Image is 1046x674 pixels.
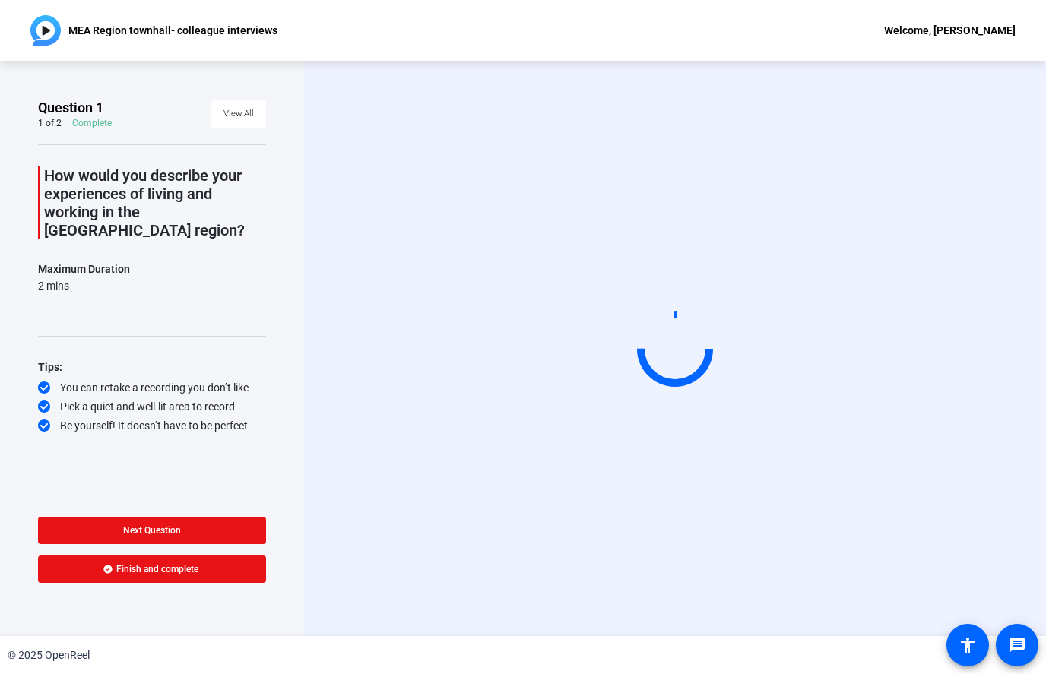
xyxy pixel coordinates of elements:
button: Finish and complete [38,555,266,583]
div: Maximum Duration [38,260,130,278]
span: Next Question [123,525,181,536]
span: Question 1 [38,99,103,117]
div: Pick a quiet and well-lit area to record [38,399,266,414]
div: 1 of 2 [38,117,62,129]
img: OpenReel logo [30,15,61,46]
p: How would you describe your experiences of living and working in the [GEOGRAPHIC_DATA] region? [44,166,266,239]
div: Complete [72,117,112,129]
mat-icon: accessibility [959,636,977,654]
mat-icon: message [1008,636,1026,654]
span: Finish and complete [116,563,198,575]
div: You can retake a recording you don’t like [38,380,266,395]
button: View All [211,100,266,128]
div: Welcome, [PERSON_NAME] [884,21,1016,40]
p: MEA Region townhall- colleague interviews [68,21,277,40]
span: View All [223,103,254,125]
button: Next Question [38,517,266,544]
div: Be yourself! It doesn’t have to be perfect [38,418,266,433]
div: Tips: [38,358,266,376]
div: © 2025 OpenReel [8,647,90,663]
div: 2 mins [38,278,130,293]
